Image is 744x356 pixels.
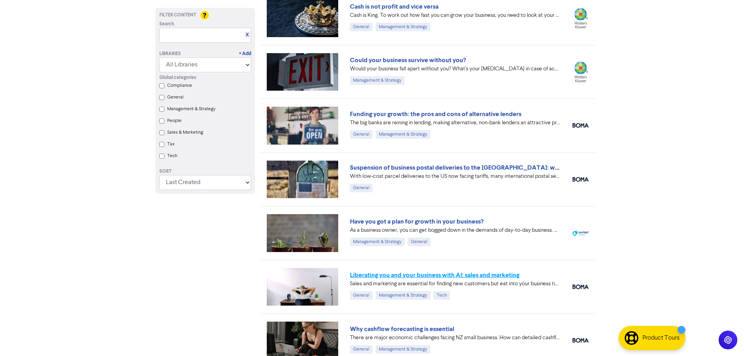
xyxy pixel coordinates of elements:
[350,238,405,246] div: Management & Strategy
[573,231,589,236] img: spotlight
[350,325,454,333] a: Why cashflow forecasting is essential
[350,76,405,85] div: Management & Strategy
[350,280,561,288] div: Sales and marketing are essential for finding new customers but eat into your business time. We e...
[376,291,430,300] div: Management & Strategy
[350,345,373,354] div: General
[159,50,181,57] div: Libraries
[350,218,484,225] a: Have you got a plan for growth in your business?
[167,82,192,89] label: Compliance
[573,123,589,128] img: boma
[350,11,561,20] div: Cash is King. To work out how fast you can grow your business, you need to look at your projected...
[573,338,589,343] img: boma
[246,32,249,38] a: X
[350,184,373,192] div: General
[376,345,430,354] div: Management & Strategy
[350,3,439,11] a: Cash is not profit and vice versa
[350,172,561,181] div: With low-cost parcel deliveries to the US now facing tariffs, many international postal services ...
[573,177,589,182] img: boma
[350,110,521,118] a: Funding your growth: the pros and cons of alternative lenders
[376,130,430,139] div: Management & Strategy
[167,141,175,148] label: Tax
[434,291,450,300] div: Tech
[573,61,589,82] img: wolterskluwer
[350,226,561,234] div: As a business owner, you can get bogged down in the demands of day-to-day business. We can help b...
[408,238,430,246] div: General
[159,168,251,175] div: Sort
[350,119,561,127] div: The big banks are reining in lending, making alternative, non-bank lenders an attractive proposit...
[167,152,177,159] label: Tech
[376,23,430,31] div: Management & Strategy
[159,74,251,81] div: Global categories
[573,8,589,29] img: wolterskluwer
[350,164,625,172] a: Suspension of business postal deliveries to the [GEOGRAPHIC_DATA]: what options do you have?
[705,318,744,356] iframe: Chat Widget
[239,50,251,57] a: + Add
[167,129,203,136] label: Sales & Marketing
[350,334,561,342] div: There are major economic challenges facing NZ small business. How can detailed cashflow forecasti...
[159,21,174,28] span: Search
[159,12,251,19] div: Filter Content
[167,117,182,124] label: People
[350,65,561,73] div: Would your business fall apart without you? What’s your Plan B in case of accident, illness, or j...
[350,56,466,64] a: Could your business survive without you?
[573,284,589,289] img: boma
[350,130,373,139] div: General
[350,291,373,300] div: General
[350,23,373,31] div: General
[167,94,184,101] label: General
[350,271,519,279] a: Liberating you and your business with AI: sales and marketing
[167,106,216,113] label: Management & Strategy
